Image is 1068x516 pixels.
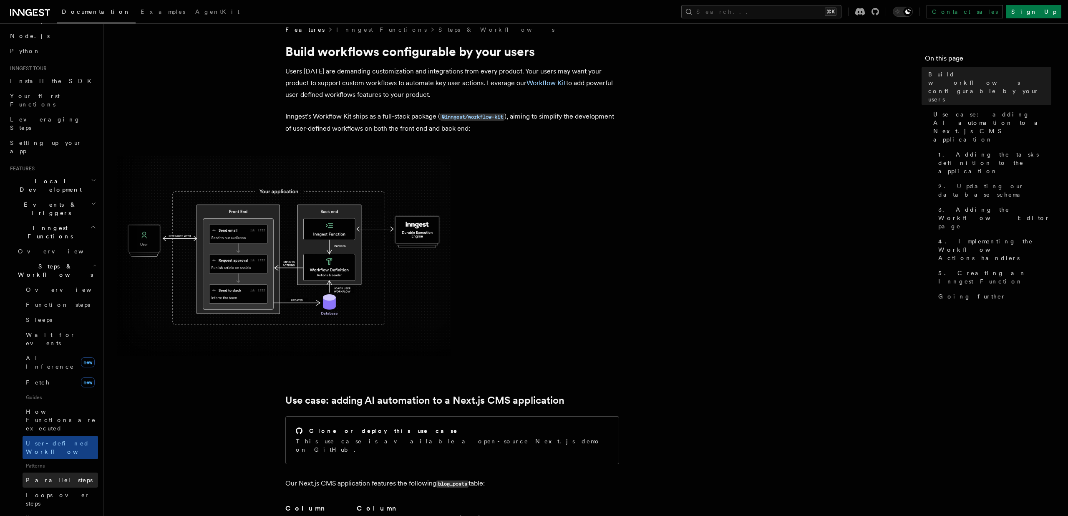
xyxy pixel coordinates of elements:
p: Users [DATE] are demanding customization and integrations from every product. Your users may want... [285,66,619,101]
span: How Functions are executed [26,408,96,432]
span: Examples [141,8,185,15]
span: Your first Functions [10,93,60,108]
a: Overview [15,244,98,259]
a: Contact sales [927,5,1003,18]
a: Function steps [23,297,98,312]
img: The Workflow Kit provides a Workflow Engine to compose workflow actions on the back end and a set... [117,156,451,356]
span: Inngest tour [7,65,47,72]
a: Loops over steps [23,488,98,511]
span: Parallel steps [26,477,93,483]
a: Wait for events [23,327,98,351]
kbd: ⌘K [825,8,836,16]
span: AgentKit [195,8,239,15]
button: Inngest Functions [7,220,98,244]
p: This use case is available a open-source Next.js demo on GitHub. [296,437,609,454]
span: Patterns [23,459,98,473]
h2: Clone or deploy this use case [309,427,458,435]
a: Setting up your app [7,135,98,159]
button: Local Development [7,174,98,197]
a: Use case: adding AI automation to a Next.js CMS application [930,107,1051,147]
a: Steps & Workflows [438,25,554,34]
button: Toggle dark mode [893,7,913,17]
span: Documentation [62,8,131,15]
span: Features [7,165,35,172]
a: 1. Adding the tasks definition to the application [935,147,1051,179]
a: 3. Adding the Workflow Editor page [935,202,1051,234]
code: @inngest/workflow-kit [440,114,504,121]
a: User-defined Workflows [23,436,98,459]
span: Use case: adding AI automation to a Next.js CMS application [933,110,1051,144]
a: Examples [136,3,190,23]
span: Overview [18,248,104,255]
code: blog_posts [436,481,469,488]
a: Documentation [57,3,136,23]
a: Leveraging Steps [7,112,98,135]
span: 4. Implementing the Workflow Actions handlers [938,237,1051,262]
a: AI Inferencenew [23,351,98,374]
a: How Functions are executed [23,404,98,436]
a: Parallel steps [23,473,98,488]
span: Local Development [7,177,91,194]
span: Python [10,48,40,54]
a: Clone or deploy this use caseThis use case is available a open-source Next.js demo on GitHub. [285,416,619,464]
span: Build workflows configurable by your users [928,70,1051,104]
span: Wait for events [26,331,76,347]
a: Going further [935,289,1051,304]
span: Guides [23,391,98,404]
span: 1. Adding the tasks definition to the application [938,150,1051,175]
span: Leveraging Steps [10,116,81,131]
a: Build workflows configurable by your users [925,67,1051,107]
p: Inngest's Workflow Kit ships as a full-stack package ( ), aiming to simplify the development of u... [285,111,619,134]
span: Steps & Workflows [15,262,93,279]
p: Our Next.js CMS application features the following table: [285,478,619,490]
a: Sign Up [1006,5,1061,18]
button: Steps & Workflows [15,259,98,282]
a: Your first Functions [7,89,98,112]
a: Install the SDK [7,73,98,89]
span: Overview [26,286,112,293]
a: Inngest Functions [336,25,427,34]
span: Function steps [26,301,90,308]
h1: Build workflows configurable by your users [285,44,619,59]
a: @inngest/workflow-kit [440,112,504,120]
span: 3. Adding the Workflow Editor page [938,205,1051,230]
span: Sleeps [26,316,52,323]
span: Inngest Functions [7,224,90,240]
h4: On this page [925,53,1051,67]
a: Python [7,43,98,58]
a: Use case: adding AI automation to a Next.js CMS application [285,395,564,406]
span: Node.js [10,33,50,39]
span: Fetch [26,379,50,386]
a: Overview [23,282,98,297]
span: Features [285,25,325,34]
span: User-defined Workflows [26,440,101,455]
a: Sleeps [23,312,98,327]
span: 5. Creating an Inngest Function [938,269,1051,286]
a: 2. Updating our database schema [935,179,1051,202]
span: Setting up your app [10,139,82,154]
a: Fetchnew [23,374,98,391]
a: Workflow Kit [526,79,566,87]
span: new [81,357,95,367]
span: Install the SDK [10,78,96,84]
span: new [81,377,95,387]
span: 2. Updating our database schema [938,182,1051,199]
span: Loops over steps [26,492,90,507]
a: 4. Implementing the Workflow Actions handlers [935,234,1051,266]
a: 5. Creating an Inngest Function [935,266,1051,289]
span: Going further [938,292,1006,301]
span: AI Inference [26,355,74,370]
a: AgentKit [190,3,244,23]
button: Events & Triggers [7,197,98,220]
button: Search...⌘K [681,5,841,18]
span: Events & Triggers [7,200,91,217]
a: Node.js [7,28,98,43]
